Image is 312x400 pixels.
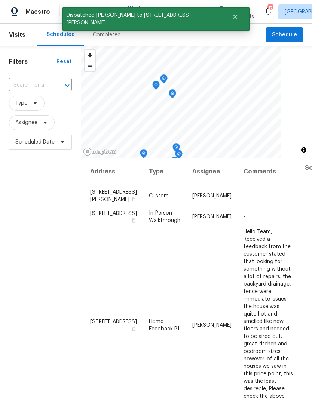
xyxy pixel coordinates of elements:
[130,325,137,332] button: Copy Address
[169,89,176,101] div: Map marker
[266,27,303,43] button: Schedule
[90,211,137,216] span: [STREET_ADDRESS]
[90,190,137,202] span: [STREET_ADDRESS][PERSON_NAME]
[81,46,281,158] canvas: Map
[9,80,51,91] input: Search for an address...
[15,138,55,146] span: Scheduled Date
[299,145,308,154] button: Toggle attribution
[149,319,180,331] span: Home Feedback P1
[244,193,245,199] span: -
[192,214,232,219] span: [PERSON_NAME]
[62,7,223,31] span: Dispatched [PERSON_NAME] to [STREET_ADDRESS][PERSON_NAME]
[9,58,56,65] h1: Filters
[267,4,273,12] div: 17
[15,99,27,107] span: Type
[192,322,232,327] span: [PERSON_NAME]
[244,214,245,219] span: -
[46,31,75,38] div: Scheduled
[223,9,248,24] button: Close
[62,80,73,91] button: Open
[25,8,50,16] span: Maestro
[238,158,299,185] th: Comments
[186,158,238,185] th: Assignee
[83,147,116,156] a: Mapbox homepage
[219,4,255,19] span: Geo Assignments
[152,81,160,92] div: Map marker
[90,319,137,324] span: [STREET_ADDRESS]
[56,58,72,65] div: Reset
[15,119,37,126] span: Assignee
[85,50,95,61] button: Zoom in
[85,61,95,71] button: Zoom out
[302,146,306,154] span: Toggle attribution
[128,4,147,19] span: Work Orders
[192,193,232,199] span: [PERSON_NAME]
[90,158,143,185] th: Address
[9,27,25,43] span: Visits
[272,30,297,40] span: Schedule
[93,31,121,39] div: Completed
[160,74,168,86] div: Map marker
